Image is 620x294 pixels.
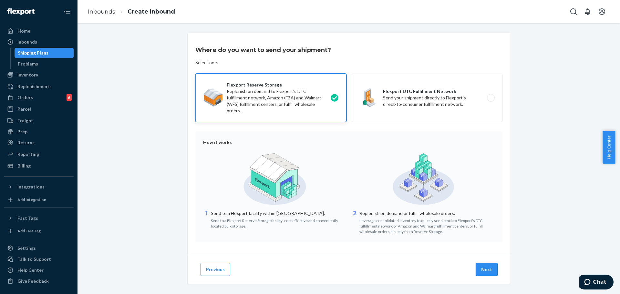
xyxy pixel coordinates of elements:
[18,50,48,56] div: Shipping Plans
[603,131,615,164] button: Help Center
[17,83,52,90] div: Replenishments
[203,139,495,146] div: How it works
[17,215,38,221] div: Fast Tags
[17,228,41,234] div: Add Fast Tag
[4,37,74,47] a: Inbounds
[195,59,218,66] div: Select one.
[17,163,31,169] div: Billing
[4,254,74,264] button: Talk to Support
[88,8,115,15] a: Inbounds
[4,26,74,36] a: Home
[4,104,74,114] a: Parcel
[15,48,74,58] a: Shipping Plans
[17,72,38,78] div: Inventory
[4,70,74,80] a: Inventory
[581,5,594,18] button: Open notifications
[4,213,74,223] button: Fast Tags
[17,117,33,124] div: Freight
[4,149,74,159] a: Reporting
[17,197,46,202] div: Add Integration
[17,151,39,157] div: Reporting
[4,137,74,148] a: Returns
[4,161,74,171] a: Billing
[17,256,51,262] div: Talk to Support
[7,8,35,15] img: Flexport logo
[17,184,45,190] div: Integrations
[595,5,608,18] button: Open account menu
[476,263,498,276] button: Next
[17,139,35,146] div: Returns
[17,278,49,284] div: Give Feedback
[67,94,72,101] div: 6
[17,267,44,273] div: Help Center
[128,8,175,15] a: Create Inbound
[17,39,37,45] div: Inbounds
[211,210,346,217] p: Send to a Flexport facility within [GEOGRAPHIC_DATA].
[201,263,230,276] button: Previous
[83,2,180,21] ol: breadcrumbs
[567,5,580,18] button: Open Search Box
[4,182,74,192] button: Integrations
[4,92,74,103] a: Orders6
[17,106,31,112] div: Parcel
[17,128,27,135] div: Prep
[359,217,495,234] div: Leverage consolidated inventory to quickly send stock to Flexport's DTC fulfillment network or Am...
[4,116,74,126] a: Freight
[61,5,74,18] button: Close Navigation
[195,46,331,54] h3: Where do you want to send your shipment?
[4,195,74,205] a: Add Integration
[359,210,495,217] p: Replenish on demand or fulfill wholesale orders.
[4,243,74,253] a: Settings
[17,245,36,251] div: Settings
[4,127,74,137] a: Prep
[4,276,74,286] button: Give Feedback
[4,81,74,92] a: Replenishments
[15,59,74,69] a: Problems
[352,209,358,234] div: 2
[211,217,346,229] div: Send to a Flexport Reserve Storage facility: cost effective and conveniently located bulk storage.
[4,226,74,236] a: Add Fast Tag
[579,275,614,291] iframe: Opens a widget where you can chat to one of our agents
[18,61,38,67] div: Problems
[4,265,74,275] a: Help Center
[17,94,33,101] div: Orders
[17,28,30,34] div: Home
[203,209,210,229] div: 1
